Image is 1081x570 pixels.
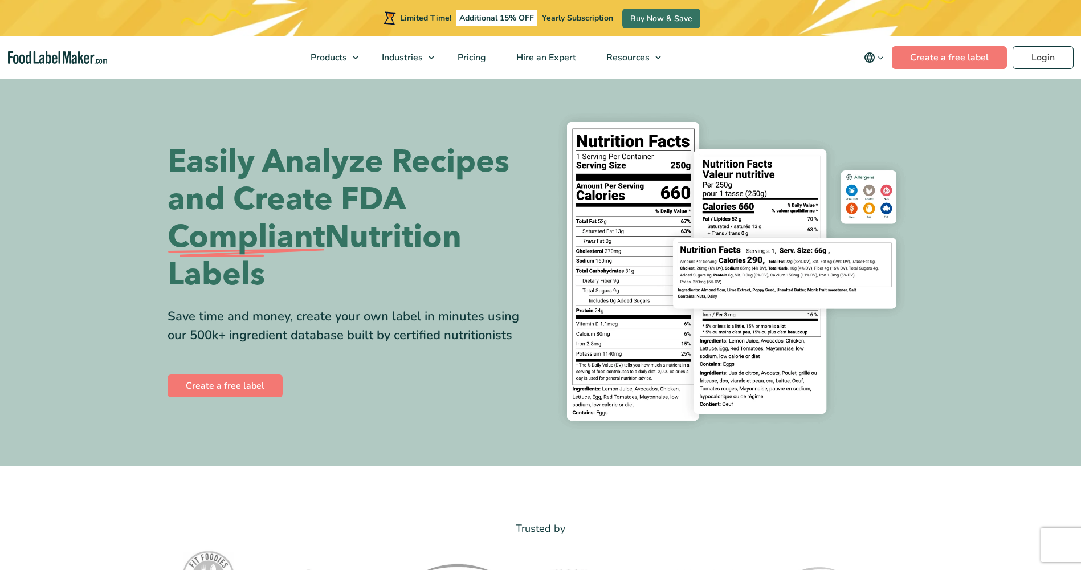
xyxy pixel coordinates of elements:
a: Hire an Expert [501,36,589,79]
span: Pricing [454,51,487,64]
span: Additional 15% OFF [456,10,537,26]
span: Compliant [168,218,325,256]
a: Buy Now & Save [622,9,700,28]
span: Resources [603,51,651,64]
span: Products [307,51,348,64]
a: Pricing [443,36,499,79]
a: Create a free label [892,46,1007,69]
h1: Easily Analyze Recipes and Create FDA Nutrition Labels [168,143,532,294]
span: Yearly Subscription [542,13,613,23]
p: Trusted by [168,520,914,537]
div: Save time and money, create your own label in minutes using our 500k+ ingredient database built b... [168,307,532,345]
a: Industries [367,36,440,79]
a: Resources [592,36,667,79]
a: Create a free label [168,374,283,397]
span: Industries [378,51,424,64]
a: Products [296,36,364,79]
span: Limited Time! [400,13,451,23]
span: Hire an Expert [513,51,577,64]
a: Login [1013,46,1074,69]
